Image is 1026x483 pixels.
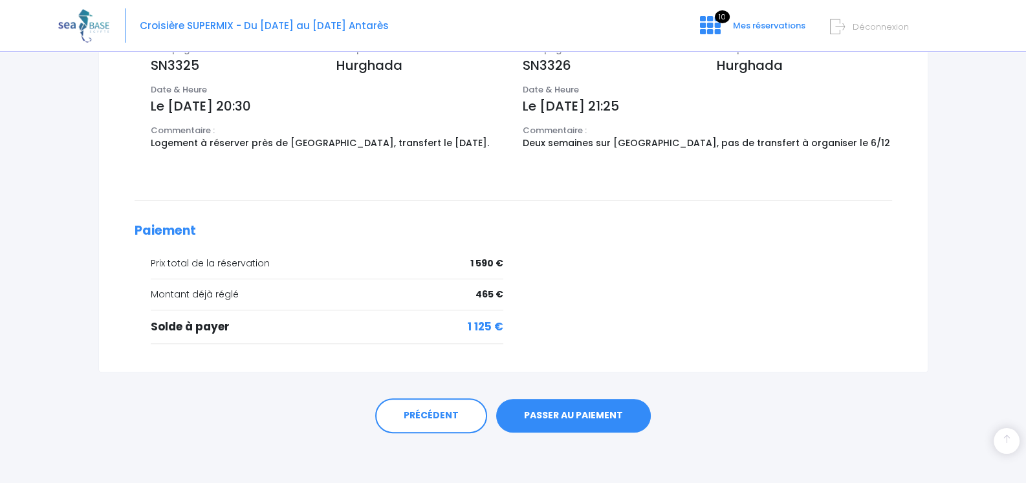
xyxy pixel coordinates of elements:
a: 10 Mes réservations [690,24,813,36]
span: Croisière SUPERMIX - Du [DATE] au [DATE] Antarès [140,19,389,32]
span: Date & Heure [151,83,207,96]
span: 1 590 € [470,257,503,270]
p: Hurghada [717,56,891,75]
span: 465 € [475,288,503,301]
p: Le [DATE] 20:30 [151,96,504,116]
div: Solde à payer [151,319,504,336]
p: Hurghada [336,56,503,75]
span: 1 125 € [468,319,503,336]
p: SN3326 [523,56,697,75]
p: Logement à réserver près de [GEOGRAPHIC_DATA], transfert le [DATE]. [151,136,504,150]
p: SN3325 [151,56,318,75]
span: Compagnie & Numéro de vol [523,43,647,56]
div: Montant déjà réglé [151,288,504,301]
p: Le [DATE] 21:25 [523,96,892,116]
span: Date & Heure [523,83,579,96]
h2: Paiement [135,224,892,239]
a: PRÉCÉDENT [375,398,487,433]
span: Compagnie & Numéro de vol [151,43,275,56]
p: Deux semaines sur [GEOGRAPHIC_DATA], pas de transfert à organiser le 6/12 [523,136,892,150]
span: Commentaire : [151,124,215,136]
span: Mes réservations [733,19,805,32]
div: Prix total de la réservation [151,257,504,270]
span: Déconnexion [853,21,909,33]
a: PASSER AU PAIEMENT [496,399,651,433]
span: Commentaire : [523,124,587,136]
span: 10 [715,10,730,23]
